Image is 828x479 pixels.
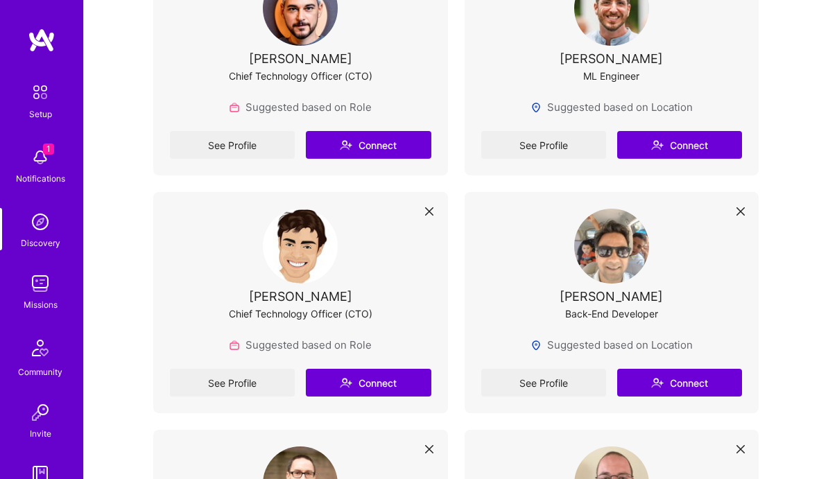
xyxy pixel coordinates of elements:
img: Role icon [229,102,240,113]
img: Locations icon [531,102,542,113]
div: Suggested based on Role [229,338,372,352]
a: See Profile [170,131,295,159]
div: Back-End Developer [565,306,658,321]
img: logo [28,28,55,53]
img: bell [26,143,54,171]
a: See Profile [481,369,606,397]
button: Connect [306,131,431,159]
div: [PERSON_NAME] [249,289,352,304]
img: Locations icon [531,340,542,351]
i: icon Connect [340,376,352,389]
div: Suggested based on Role [229,100,372,114]
img: setup [26,78,55,107]
div: Suggested based on Location [531,100,693,114]
div: Setup [29,107,52,121]
button: Connect [617,369,742,397]
img: Role icon [229,340,240,351]
a: See Profile [170,369,295,397]
div: ML Engineer [583,69,639,83]
img: teamwork [26,270,54,297]
img: discovery [26,208,54,236]
div: Missions [24,297,58,312]
img: User Avatar [574,209,649,284]
div: Chief Technology Officer (CTO) [229,69,372,83]
div: Suggested based on Location [531,338,693,352]
i: icon Connect [651,139,664,151]
i: icon Connect [651,376,664,389]
div: [PERSON_NAME] [560,51,663,66]
i: icon Close [736,445,745,453]
img: Community [24,331,57,365]
div: Invite [30,426,51,441]
div: [PERSON_NAME] [560,289,663,304]
a: See Profile [481,131,606,159]
button: Connect [617,131,742,159]
button: Connect [306,369,431,397]
i: icon Close [736,207,745,216]
img: User Avatar [263,209,338,284]
div: Discovery [21,236,60,250]
div: Community [18,365,62,379]
i: icon Connect [340,139,352,151]
span: 1 [43,143,54,155]
div: Notifications [16,171,65,186]
i: icon Close [425,445,433,453]
i: icon Close [425,207,433,216]
img: Invite [26,399,54,426]
div: Chief Technology Officer (CTO) [229,306,372,321]
div: [PERSON_NAME] [249,51,352,66]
